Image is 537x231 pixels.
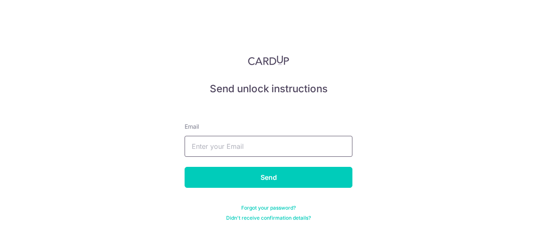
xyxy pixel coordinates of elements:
[185,82,352,96] h5: Send unlock instructions
[185,123,199,130] span: translation missing: en.devise.label.Email
[226,215,311,221] a: Didn't receive confirmation details?
[185,167,352,188] input: Send
[248,55,289,65] img: CardUp Logo
[241,205,296,211] a: Forgot your password?
[185,136,352,157] input: Enter your Email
